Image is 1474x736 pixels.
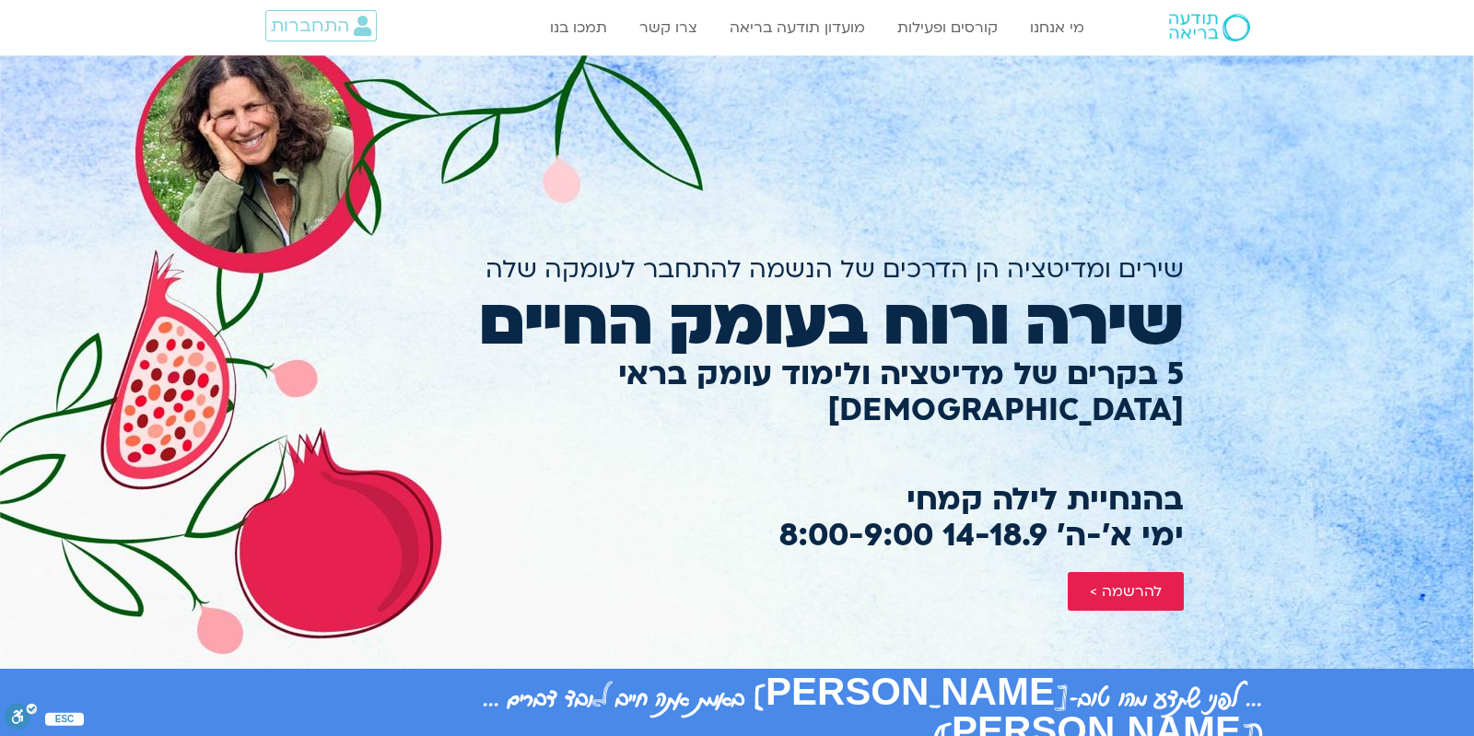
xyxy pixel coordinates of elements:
a: מועדון תודעה בריאה [720,10,874,45]
a: להרשמה > [1068,572,1184,611]
a: צרו קשר [630,10,707,45]
h2: שירים ומדיטציה הן הדרכים של הנשמה להתחבר לעומקה שלה [290,255,1184,284]
img: תודעה בריאה [1169,14,1250,41]
a: התחברות [265,10,377,41]
h2: בהנחיית לילה קמחי ימי א׳-ה׳ 14-18.9 8:00-9:00 [290,482,1184,554]
span: להרשמה > [1090,583,1162,600]
span: התחברות [271,16,349,36]
h2: 5 בקרים של מדיטציה ולימוד עומק בראי [DEMOGRAPHIC_DATA] [290,356,1184,428]
h2: שירה ורוח בעומק החיים [290,285,1184,360]
a: קורסים ופעילות [888,10,1007,45]
a: מי אנחנו [1021,10,1094,45]
a: תמכו בנו [541,10,616,45]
